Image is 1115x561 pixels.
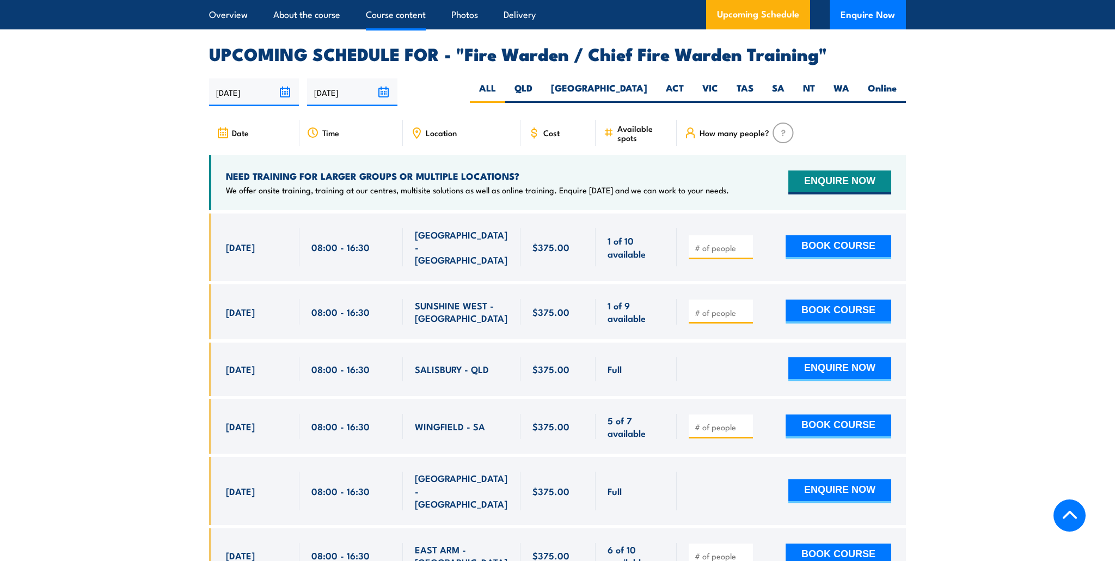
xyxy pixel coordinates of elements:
span: 08:00 - 16:30 [311,306,370,318]
label: WA [824,82,859,103]
input: # of people [695,307,749,318]
input: # of people [695,422,749,432]
label: QLD [505,82,542,103]
label: Online [859,82,906,103]
label: VIC [693,82,727,103]
button: ENQUIRE NOW [788,479,891,503]
p: We offer onsite training, training at our centres, multisite solutions as well as online training... [226,185,729,196]
span: $375.00 [532,485,569,497]
span: 08:00 - 16:30 [311,363,370,375]
span: Cost [543,128,560,137]
span: WINGFIELD - SA [415,420,485,432]
span: [DATE] [226,306,255,318]
span: How many people? [700,128,769,137]
span: Location [426,128,457,137]
label: SA [763,82,794,103]
span: [DATE] [226,241,255,253]
h4: NEED TRAINING FOR LARGER GROUPS OR MULTIPLE LOCATIONS? [226,170,729,182]
span: $375.00 [532,306,569,318]
span: $375.00 [532,241,569,253]
input: To date [307,78,397,106]
span: 08:00 - 16:30 [311,241,370,253]
label: TAS [727,82,763,103]
span: $375.00 [532,363,569,375]
span: 1 of 9 available [608,299,665,325]
span: 5 of 7 available [608,414,665,440]
span: 08:00 - 16:30 [311,485,370,497]
span: [GEOGRAPHIC_DATA] - [GEOGRAPHIC_DATA] [415,228,509,266]
input: From date [209,78,299,106]
label: ACT [657,82,693,103]
span: SUNSHINE WEST - [GEOGRAPHIC_DATA] [415,299,509,325]
span: [DATE] [226,363,255,375]
span: SALISBURY - QLD [415,363,489,375]
span: Full [608,363,622,375]
input: # of people [695,242,749,253]
span: 1 of 10 available [608,234,665,260]
span: $375.00 [532,420,569,432]
button: BOOK COURSE [786,414,891,438]
label: NT [794,82,824,103]
span: [DATE] [226,485,255,497]
span: [GEOGRAPHIC_DATA] - [GEOGRAPHIC_DATA] [415,472,509,510]
h2: UPCOMING SCHEDULE FOR - "Fire Warden / Chief Fire Warden Training" [209,46,906,61]
span: 08:00 - 16:30 [311,420,370,432]
button: ENQUIRE NOW [788,170,891,194]
span: Full [608,485,622,497]
label: ALL [470,82,505,103]
button: BOOK COURSE [786,235,891,259]
span: Available spots [617,124,669,142]
button: BOOK COURSE [786,300,891,324]
span: Time [322,128,339,137]
button: ENQUIRE NOW [788,357,891,381]
span: [DATE] [226,420,255,432]
label: [GEOGRAPHIC_DATA] [542,82,657,103]
span: Date [232,128,249,137]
